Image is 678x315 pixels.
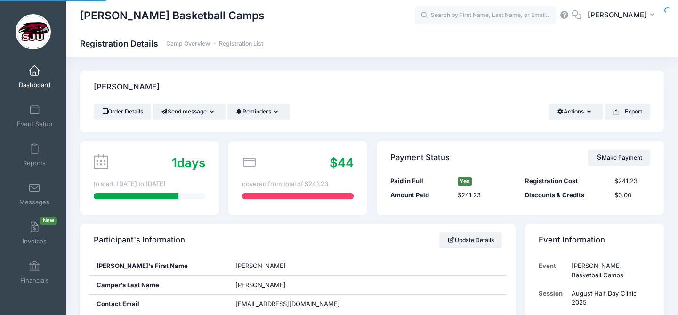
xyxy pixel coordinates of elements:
span: [PERSON_NAME] [235,281,286,289]
td: August Half Day Clinic 2025 [567,284,650,312]
span: $44 [330,155,354,170]
div: $0.00 [610,191,654,200]
h4: Payment Status [390,144,450,171]
span: Invoices [23,237,47,245]
span: Messages [19,198,49,206]
td: [PERSON_NAME] Basketball Camps [567,257,650,284]
td: Event [539,257,567,284]
div: Registration Cost [520,177,610,186]
span: New [40,217,57,225]
h4: Participant's Information [94,227,185,254]
span: Event Setup [17,120,52,128]
a: Order Details [94,104,151,120]
td: Session [539,284,567,312]
a: Messages [12,178,57,210]
div: [PERSON_NAME]'s First Name [89,257,228,275]
div: covered from total of $241.23 [242,179,354,189]
button: Reminders [227,104,290,120]
a: Financials [12,256,57,289]
a: InvoicesNew [12,217,57,250]
h1: [PERSON_NAME] Basketball Camps [80,5,265,26]
div: Amount Paid [386,191,453,200]
div: $241.23 [610,177,654,186]
a: Update Details [439,232,502,248]
h4: [PERSON_NAME] [94,74,160,101]
a: Make Payment [588,150,650,166]
span: Yes [458,177,472,186]
button: Export [605,104,650,120]
h4: Event Information [539,227,605,254]
span: [PERSON_NAME] [588,10,647,20]
span: Dashboard [19,81,50,89]
div: days [172,153,205,172]
button: Actions [549,104,603,120]
button: [PERSON_NAME] [581,5,664,26]
a: Camp Overview [166,40,210,48]
span: Reports [23,159,46,167]
div: Discounts & Credits [520,191,610,200]
span: Financials [20,276,49,284]
span: 1 [172,155,177,170]
input: Search by First Name, Last Name, or Email... [415,6,556,25]
div: Paid in Full [386,177,453,186]
div: Camper's Last Name [89,276,228,295]
button: Send message [153,104,226,120]
h1: Registration Details [80,39,263,48]
a: Reports [12,138,57,171]
a: Event Setup [12,99,57,132]
img: Cindy Griffin Basketball Camps [16,14,51,49]
div: $241.23 [453,191,520,200]
span: [EMAIL_ADDRESS][DOMAIN_NAME] [235,300,340,307]
span: [PERSON_NAME] [235,262,286,269]
div: Contact Email [89,295,228,314]
a: Registration List [219,40,263,48]
a: Dashboard [12,60,57,93]
div: to start. [DATE] to [DATE] [94,179,205,189]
